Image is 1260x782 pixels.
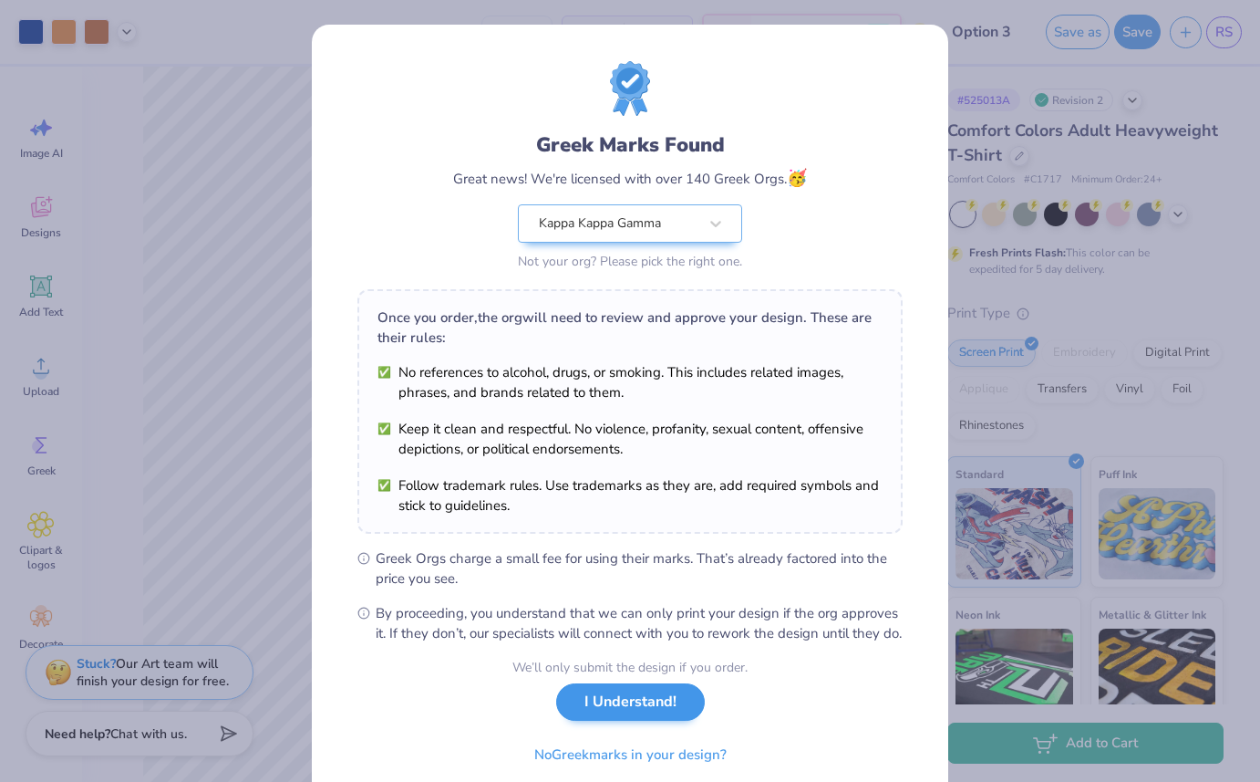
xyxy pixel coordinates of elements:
span: By proceeding, you understand that we can only print your design if the org approves it. If they ... [376,603,903,643]
div: We’ll only submit the design if you order. [512,658,748,677]
li: No references to alcohol, drugs, or smoking. This includes related images, phrases, and brands re... [377,362,883,402]
li: Keep it clean and respectful. No violence, profanity, sexual content, offensive depictions, or po... [377,419,883,459]
div: Great news! We're licensed with over 140 Greek Orgs. [453,166,807,191]
span: 🥳 [787,167,807,189]
div: Greek Marks Found [536,130,725,160]
button: NoGreekmarks in your design? [519,736,742,774]
button: I Understand! [556,683,705,721]
div: Once you order, the org will need to review and approve your design. These are their rules: [377,308,883,348]
span: Greek Orgs charge a small fee for using their marks. That’s already factored into the price you see. [376,548,903,589]
div: Not your org? Please pick the right one. [518,252,742,271]
li: Follow trademark rules. Use trademarks as they are, add required symbols and stick to guidelines. [377,475,883,516]
img: License badge [610,61,650,116]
